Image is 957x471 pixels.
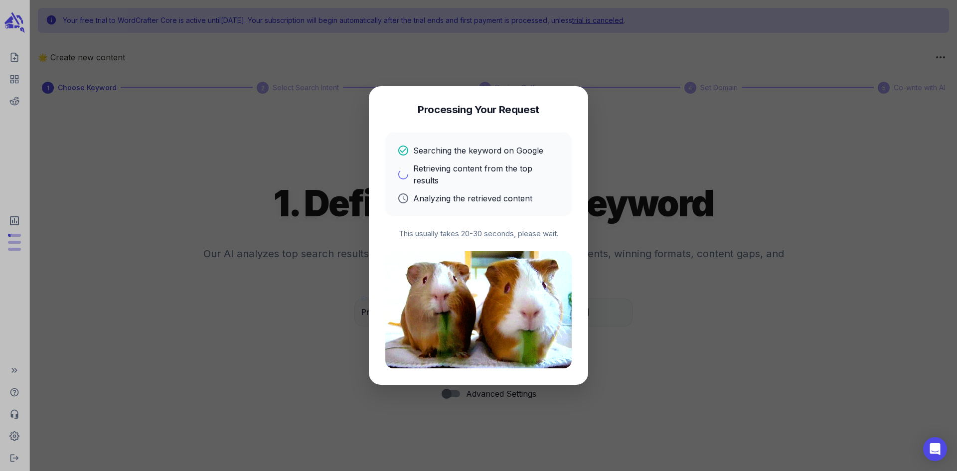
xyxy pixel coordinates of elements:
div: Open Intercom Messenger [923,437,947,461]
p: Retrieving content from the top results [413,162,560,186]
p: Searching the keyword on Google [413,145,543,157]
p: This usually takes 20-30 seconds, please wait. [385,228,572,240]
h4: Processing Your Request [418,103,539,117]
p: Analyzing the retrieved content [413,192,532,204]
img: Processing animation [385,251,572,368]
